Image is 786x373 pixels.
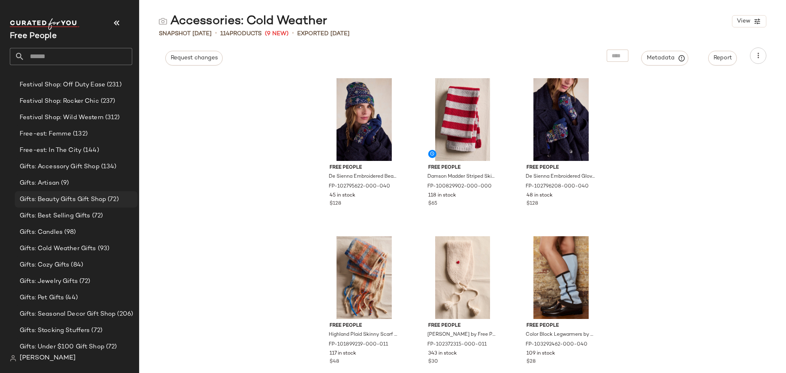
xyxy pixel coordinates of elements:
span: 109 in stock [526,350,555,357]
span: 48 in stock [526,192,553,199]
img: svg%3e [159,17,167,25]
span: Gifts: Stocking Stuffers [20,326,90,335]
span: Gifts: Candles [20,228,63,237]
span: Gifts: Jewelry Gifts [20,277,78,286]
span: (72) [90,326,102,335]
span: $28 [526,358,535,366]
span: Free-est: Femme [20,129,71,139]
span: Report [713,55,732,61]
img: svg%3e [10,355,16,362]
span: De Sienna Embroidered Beanie by Free People in Blue [329,173,398,181]
span: Festival Shop: Rocker Chic [20,97,99,106]
span: FP-102796208-000-040 [526,183,589,190]
img: 103292462_040_a [520,236,602,319]
span: Free People [526,322,596,330]
span: 343 in stock [428,350,457,357]
span: [PERSON_NAME] [20,353,76,363]
span: (9) [59,179,69,188]
span: Free People [330,322,399,330]
span: (72) [78,277,90,286]
img: cfy_white_logo.C9jOOHJF.svg [10,18,79,30]
span: Highland Plaid Skinny Scarf by Free People [329,331,398,339]
span: Free People [330,164,399,172]
span: $48 [330,358,339,366]
button: Metadata [641,51,689,66]
span: Gifts: Cold Weather Gifts [20,244,96,253]
span: Metadata [646,54,684,62]
span: Gifts: Artisan [20,179,59,188]
img: 102372315_011_b [422,236,504,319]
span: De Sienna Embroidered Gloves by Free People in Blue [526,173,595,181]
span: FP-100829902-000-000 [427,183,492,190]
span: Gifts: Cozy Gifts [20,260,69,270]
div: Products [220,29,262,38]
p: Exported [DATE] [297,29,350,38]
span: (312) [104,113,120,122]
span: 114 [220,31,230,37]
img: 101899219_011_b [323,236,405,319]
span: • [292,29,294,38]
span: Damson Madder Striped Skinny Scarf by Free People in Red [427,173,497,181]
span: Gifts: Best Selling Gifts [20,211,90,221]
div: Accessories: Cold Weather [159,13,327,29]
span: (72) [106,195,119,204]
span: (84) [69,260,83,270]
span: View [736,18,750,25]
span: $128 [330,200,341,208]
span: (93) [96,244,110,253]
span: (237) [99,97,115,106]
span: • [215,29,217,38]
span: $65 [428,200,437,208]
span: Gifts: Beauty Gifts Gift Shop [20,195,106,204]
span: FP-102372315-000-011 [427,341,487,348]
span: FP-101899219-000-011 [329,341,388,348]
button: Report [708,51,737,66]
button: Request changes [165,51,223,66]
span: Free People [428,322,497,330]
span: (231) [105,80,122,90]
span: Gifts: Accessory Gift Shop [20,162,99,172]
img: 102796208_040_a [520,78,602,161]
span: (98) [63,228,76,237]
span: $128 [526,200,538,208]
span: Current Company Name [10,32,57,41]
span: (72) [104,342,117,352]
span: 118 in stock [428,192,456,199]
img: 102795622_040_a [323,78,405,161]
span: (206) [115,310,133,319]
span: Color Block Legwarmers by Free People in Blue [526,331,595,339]
span: (134) [99,162,117,172]
span: (72) [90,211,103,221]
span: (144) [81,146,99,155]
span: 45 in stock [330,192,355,199]
span: Gifts: Pet Gifts [20,293,64,303]
span: FP-102795622-000-040 [329,183,390,190]
span: (9 New) [265,29,289,38]
button: View [732,15,766,27]
span: (132) [71,129,88,139]
span: Free-est: In The City [20,146,81,155]
img: 100829902_000_b [422,78,504,161]
span: Festival Shop: Wild Western [20,113,104,122]
span: Free People [526,164,596,172]
span: Free People [428,164,497,172]
span: 117 in stock [330,350,356,357]
span: [PERSON_NAME] by Free People in White [427,331,497,339]
span: Snapshot [DATE] [159,29,212,38]
span: FP-103292462-000-040 [526,341,587,348]
span: Gifts: Under $100 Gift Shop [20,342,104,352]
span: $30 [428,358,438,366]
span: (44) [64,293,78,303]
span: Festival Shop: Off Duty Ease [20,80,105,90]
span: Request changes [170,55,218,61]
span: Gifts: Seasonal Decor Gift Shop [20,310,115,319]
